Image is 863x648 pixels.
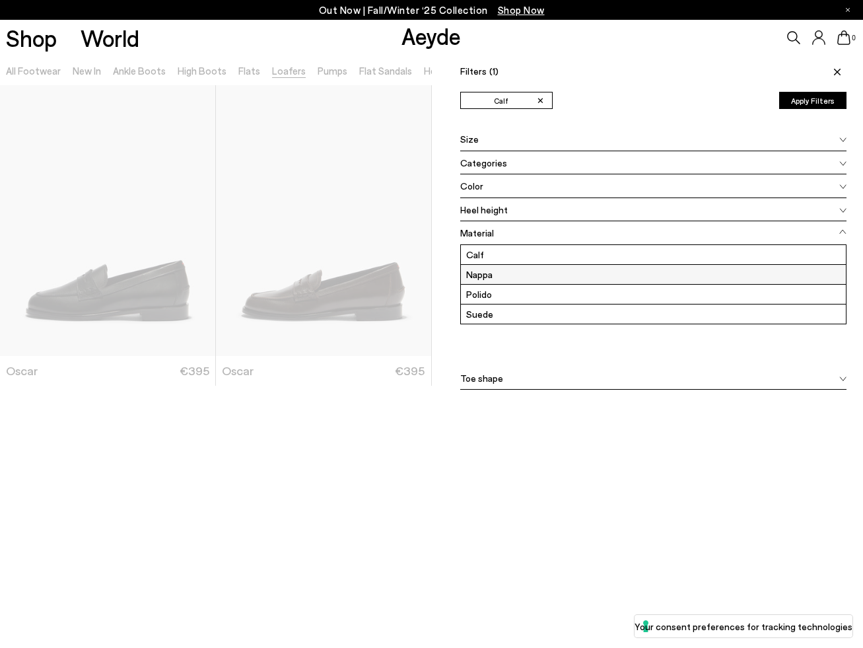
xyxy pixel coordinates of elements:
label: Polido [461,285,846,304]
span: ✕ [537,94,544,108]
span: Navigate to /collections/new-in [498,4,545,16]
a: World [81,26,139,50]
button: Apply Filters [779,92,846,109]
span: Categories [460,156,507,170]
label: Calf [461,245,846,264]
span: Heel height [460,203,508,217]
span: Calf [494,95,508,107]
span: Toe shape [460,371,503,385]
label: Suede [461,305,846,324]
a: 0 [837,30,850,45]
span: Color [460,179,483,193]
button: Your consent preferences for tracking technologies [635,615,852,637]
p: Out Now | Fall/Winter ‘25 Collection [319,2,545,18]
label: Nappa [461,265,846,284]
span: (1) [489,65,499,77]
span: Size [460,132,479,146]
label: Your consent preferences for tracking technologies [635,620,852,633]
span: 0 [850,34,857,42]
span: Filters [460,65,499,77]
a: Shop [6,26,57,50]
a: Aeyde [401,22,461,50]
span: Material [460,226,494,240]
